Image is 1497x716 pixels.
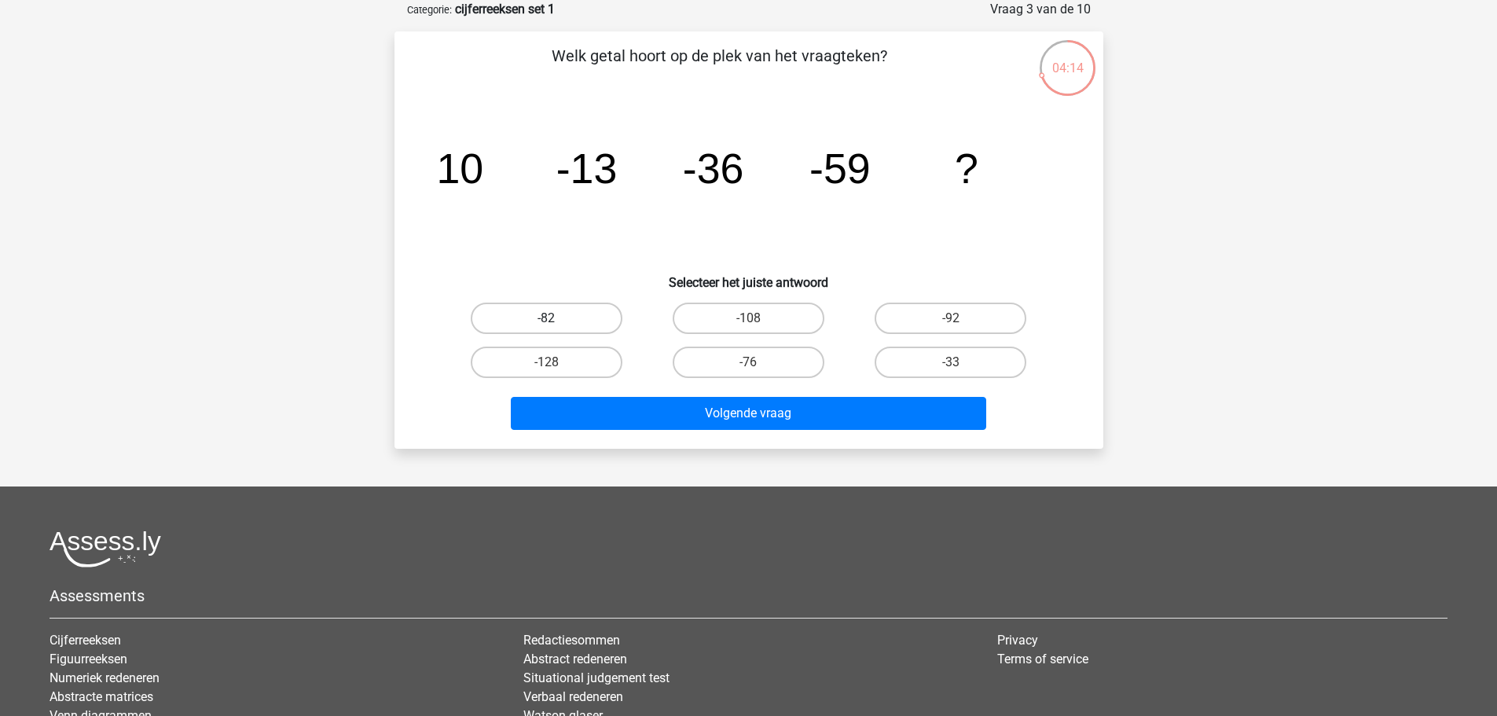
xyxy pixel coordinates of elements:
[420,263,1078,290] h6: Selecteer het juiste antwoord
[455,2,555,17] strong: cijferreeksen set 1
[407,4,452,16] small: Categorie:
[875,347,1026,378] label: -33
[50,531,161,567] img: Assessly logo
[1038,39,1097,78] div: 04:14
[523,633,620,648] a: Redactiesommen
[523,652,627,666] a: Abstract redeneren
[523,689,623,704] a: Verbaal redeneren
[420,44,1019,91] p: Welk getal hoort op de plek van het vraagteken?
[556,145,617,192] tspan: -13
[50,633,121,648] a: Cijferreeksen
[955,145,978,192] tspan: ?
[50,652,127,666] a: Figuurreeksen
[997,633,1038,648] a: Privacy
[673,347,824,378] label: -76
[511,397,986,430] button: Volgende vraag
[875,303,1026,334] label: -92
[436,145,483,192] tspan: 10
[50,586,1447,605] h5: Assessments
[50,670,160,685] a: Numeriek redeneren
[50,689,153,704] a: Abstracte matrices
[809,145,871,192] tspan: -59
[682,145,743,192] tspan: -36
[471,303,622,334] label: -82
[471,347,622,378] label: -128
[997,652,1088,666] a: Terms of service
[523,670,670,685] a: Situational judgement test
[673,303,824,334] label: -108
